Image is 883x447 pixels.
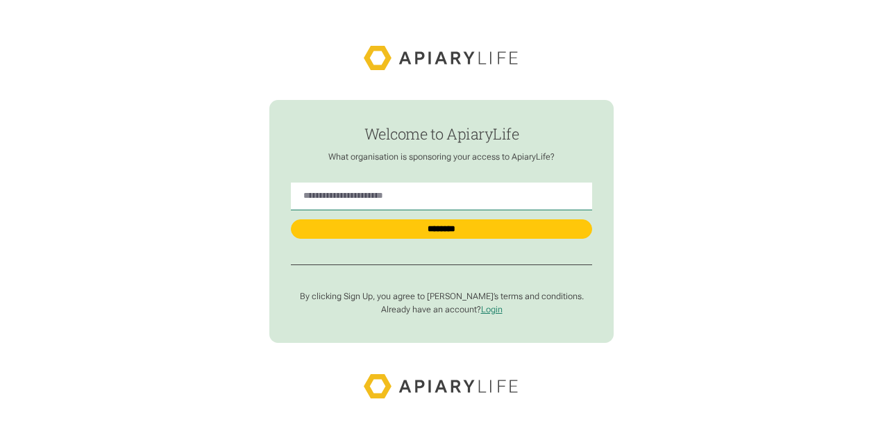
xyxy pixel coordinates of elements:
p: By clicking Sign Up, you agree to [PERSON_NAME]’s terms and conditions. [291,291,593,302]
form: find-employer [269,100,614,342]
h1: Welcome to ApiaryLife [291,126,593,142]
a: Login [481,304,503,314]
p: Already have an account? [291,304,593,315]
p: What organisation is sponsoring your access to ApiaryLife? [291,151,593,162]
